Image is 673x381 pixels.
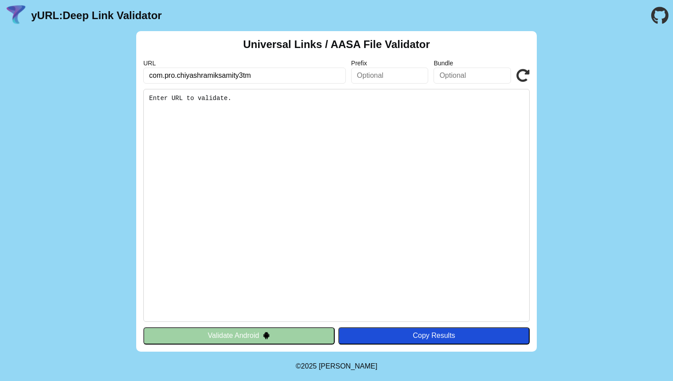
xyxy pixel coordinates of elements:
[351,60,429,67] label: Prefix
[243,38,430,51] h2: Universal Links / AASA File Validator
[31,9,162,22] a: yURL:Deep Link Validator
[434,68,511,84] input: Optional
[338,327,530,344] button: Copy Results
[434,60,511,67] label: Bundle
[4,4,28,27] img: yURL Logo
[301,362,317,370] span: 2025
[319,362,377,370] a: Michael Ibragimchayev's Personal Site
[351,68,429,84] input: Optional
[143,89,530,322] pre: Enter URL to validate.
[263,332,270,339] img: droidIcon.svg
[143,60,346,67] label: URL
[343,332,525,340] div: Copy Results
[296,352,377,381] footer: ©
[143,68,346,84] input: Required
[143,327,335,344] button: Validate Android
